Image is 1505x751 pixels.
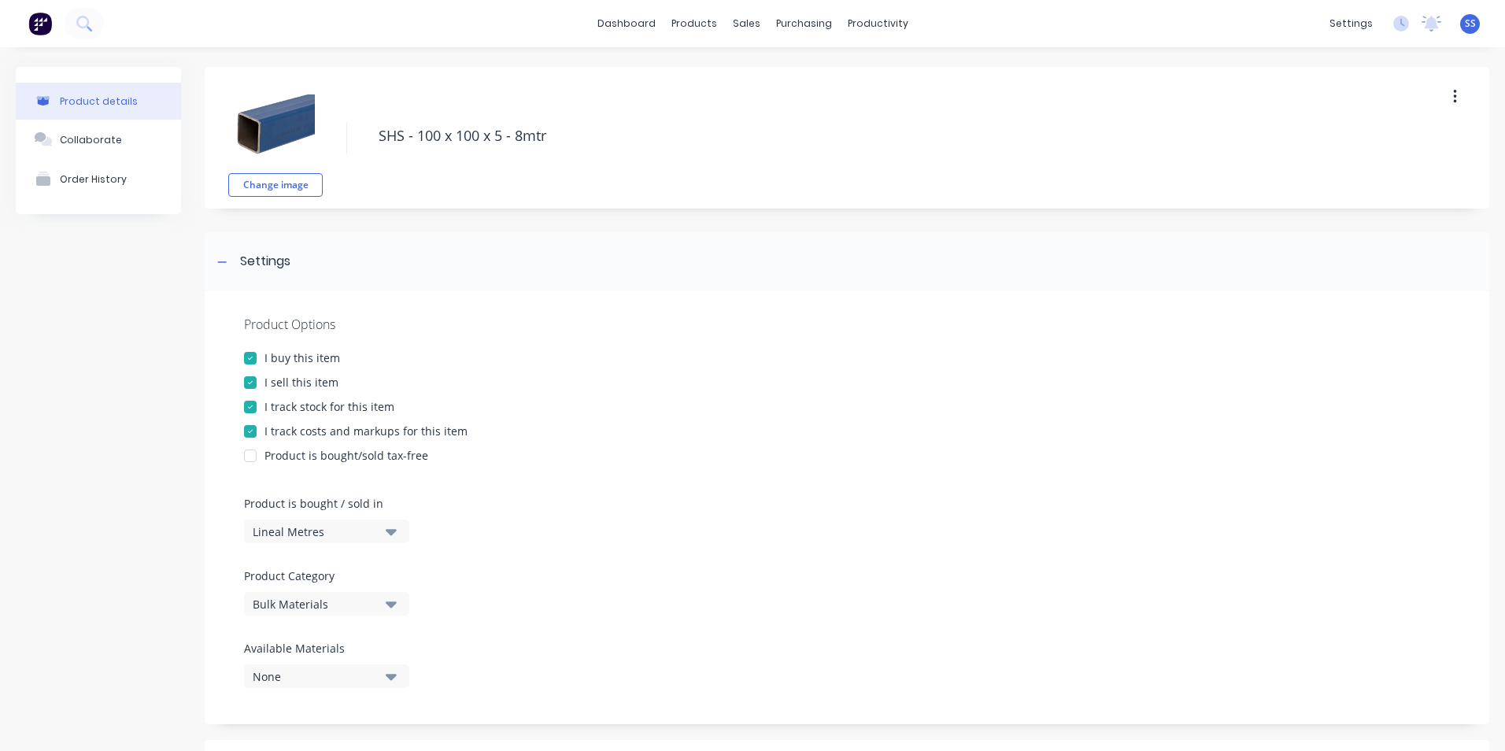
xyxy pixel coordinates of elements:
[1465,17,1476,31] span: SS
[28,12,52,35] img: Factory
[244,592,409,616] button: Bulk Materials
[244,640,409,657] label: Available Materials
[240,252,290,272] div: Settings
[244,520,409,543] button: Lineal Metres
[253,523,379,540] div: Lineal Metres
[253,596,379,612] div: Bulk Materials
[228,173,323,197] button: Change image
[590,12,664,35] a: dashboard
[264,447,428,464] div: Product is bought/sold tax-free
[664,12,725,35] div: products
[244,664,409,688] button: None
[264,350,340,366] div: I buy this item
[253,668,379,685] div: None
[264,398,394,415] div: I track stock for this item
[768,12,840,35] div: purchasing
[264,374,338,390] div: I sell this item
[244,315,1450,334] div: Product Options
[60,173,127,185] div: Order History
[725,12,768,35] div: sales
[371,117,1361,154] textarea: SHS - 100 x 100 x 5 - 8mtr
[16,159,181,198] button: Order History
[60,134,122,146] div: Collaborate
[244,495,401,512] label: Product is bought / sold in
[244,568,401,584] label: Product Category
[840,12,916,35] div: productivity
[16,120,181,159] button: Collaborate
[228,79,323,197] div: fileChange image
[60,95,138,107] div: Product details
[1322,12,1381,35] div: settings
[236,87,315,165] img: file
[264,423,468,439] div: I track costs and markups for this item
[16,83,181,120] button: Product details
